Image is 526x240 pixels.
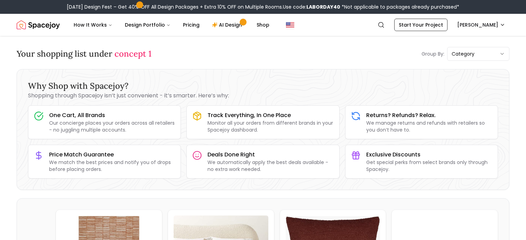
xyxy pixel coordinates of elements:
[366,159,492,173] p: Get special perks from select brands only through Spacejoy.
[17,14,509,36] nav: Global
[68,18,118,32] button: How It Works
[207,151,333,159] h3: Deals Done Right
[28,80,498,92] h3: Why Shop with Spacejoy?
[366,111,492,119] h3: Returns? Refunds? Relax.
[177,18,205,32] a: Pricing
[17,18,60,32] img: Spacejoy Logo
[286,21,294,29] img: United States
[366,119,492,133] p: We manage returns and refunds with retailers so you don’t have to.
[114,48,151,59] span: concept 1
[251,18,275,32] a: Shop
[28,92,498,100] p: Shopping through Spacejoy isn’t just convenient - it’s smarter. Here’s why:
[283,3,340,10] span: Use code:
[207,119,333,133] p: Monitor all your orders from different brands in your Spacejoy dashboard.
[306,3,340,10] b: LABORDAY40
[394,19,447,31] a: Start Your Project
[49,159,175,173] p: We match the best prices and notify you of drops before placing orders.
[422,50,444,57] p: Group By:
[207,111,333,119] h3: Track Everything, In One Place
[207,159,333,173] p: We automatically apply the best deals available - no extra work needed.
[206,18,250,32] a: AI Design
[340,3,459,10] span: *Not applicable to packages already purchased*
[17,18,60,32] a: Spacejoy
[67,3,459,10] div: [DATE] Design Fest – Get 40% OFF All Design Packages + Extra 10% OFF on Multiple Rooms.
[49,111,175,119] h3: One Cart, All Brands
[68,18,275,32] nav: Main
[49,151,175,159] h3: Price Match Guarantee
[17,48,151,59] h3: Your shopping list under
[366,151,492,159] h3: Exclusive Discounts
[119,18,176,32] button: Design Portfolio
[453,19,509,31] button: [PERSON_NAME]
[49,119,175,133] p: Our concierge places your orders across all retailers - no juggling multiple accounts.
